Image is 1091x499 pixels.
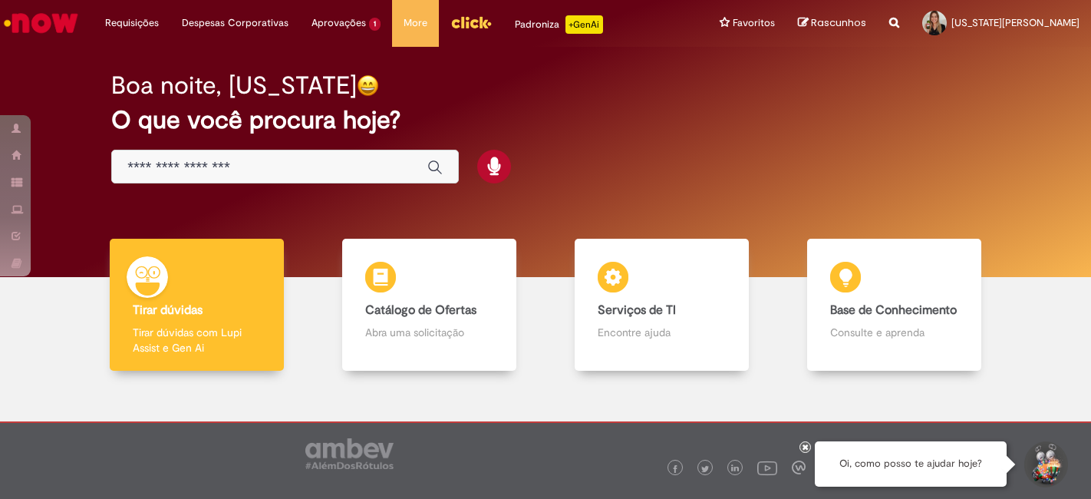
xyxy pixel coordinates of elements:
[305,438,394,469] img: logo_footer_ambev_rotulo_gray.png
[671,465,679,473] img: logo_footer_facebook.png
[1022,441,1068,487] button: Iniciar Conversa de Suporte
[951,16,1079,29] span: [US_STATE][PERSON_NAME]
[111,72,357,99] h2: Boa noite, [US_STATE]
[565,15,603,34] p: +GenAi
[798,16,866,31] a: Rascunhos
[105,15,159,31] span: Requisições
[701,465,709,473] img: logo_footer_twitter.png
[404,15,427,31] span: More
[598,325,727,340] p: Encontre ajuda
[733,15,775,31] span: Favoritos
[369,18,381,31] span: 1
[792,461,806,474] img: logo_footer_workplace.png
[830,325,959,340] p: Consulte e aprenda
[757,458,777,478] img: logo_footer_youtube.png
[133,302,203,318] b: Tirar dúvidas
[111,107,980,134] h2: O que você procura hoje?
[811,15,866,30] span: Rascunhos
[515,15,603,34] div: Padroniza
[365,302,476,318] b: Catálogo de Ofertas
[545,239,778,372] a: Serviços de TI Encontre ajuda
[731,464,739,474] img: logo_footer_linkedin.png
[81,239,313,372] a: Tirar dúvidas Tirar dúvidas com Lupi Assist e Gen Ai
[313,239,545,372] a: Catálogo de Ofertas Abra uma solicitação
[365,325,494,340] p: Abra uma solicitação
[830,302,957,318] b: Base de Conhecimento
[357,74,379,97] img: happy-face.png
[311,15,366,31] span: Aprovações
[598,302,676,318] b: Serviços de TI
[2,8,81,38] img: ServiceNow
[182,15,288,31] span: Despesas Corporativas
[133,325,262,355] p: Tirar dúvidas com Lupi Assist e Gen Ai
[778,239,1010,372] a: Base de Conhecimento Consulte e aprenda
[450,11,492,34] img: click_logo_yellow_360x200.png
[815,441,1007,487] div: Oi, como posso te ajudar hoje?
